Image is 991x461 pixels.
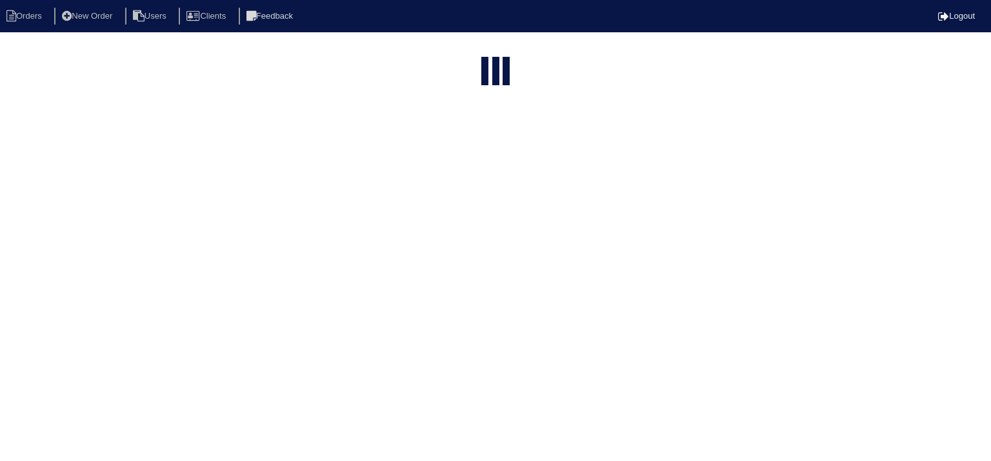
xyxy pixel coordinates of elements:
[125,8,177,25] li: Users
[54,8,123,25] li: New Order
[179,8,236,25] li: Clients
[54,11,123,21] a: New Order
[179,11,236,21] a: Clients
[125,11,177,21] a: Users
[492,57,499,88] div: loading...
[239,8,303,25] li: Feedback
[938,11,975,21] a: Logout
